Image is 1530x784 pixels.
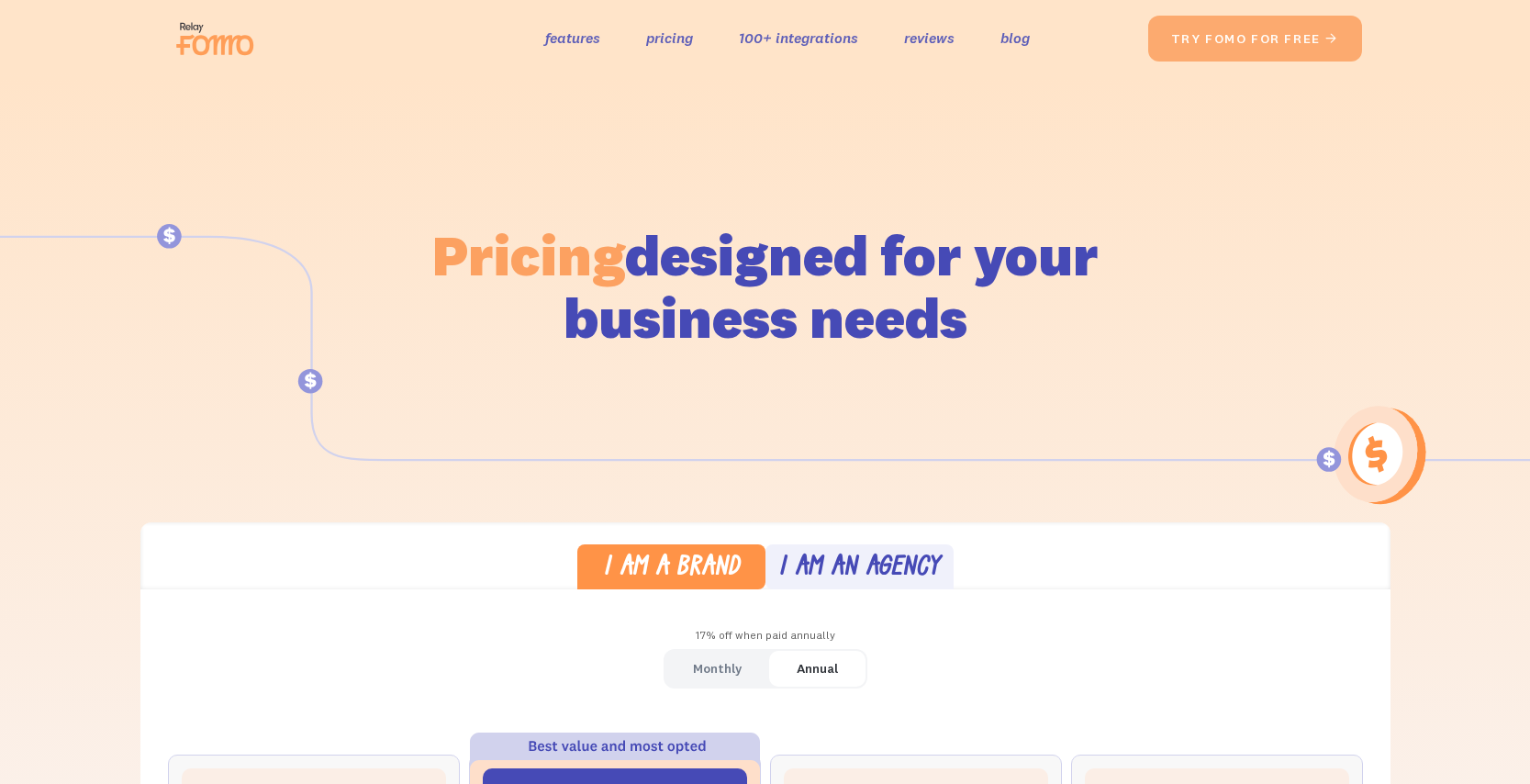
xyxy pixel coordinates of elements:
span:  [1324,30,1339,47]
a: try fomo for free [1148,16,1362,62]
div: I am a brand [603,555,740,582]
div: Monthly [693,655,742,682]
a: reviews [904,25,955,51]
div: I am an agency [778,555,940,582]
span: Pricing [432,219,625,290]
a: 100+ integrations [739,25,858,51]
a: blog [1000,25,1030,51]
div: Annual [797,655,838,682]
a: pricing [646,25,693,51]
a: features [545,25,600,51]
h1: designed for your business needs [431,224,1100,349]
div: 17% off when paid annually [140,622,1390,649]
